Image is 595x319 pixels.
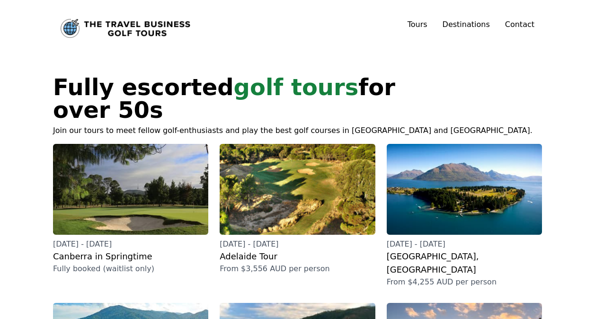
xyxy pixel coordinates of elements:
[53,263,208,275] p: Fully booked (waitlist only)
[53,125,542,136] p: Join our tours to meet fellow golf-enthusiasts and play the best golf courses in [GEOGRAPHIC_DATA...
[220,144,375,275] a: [DATE] - [DATE]Adelaide TourFrom $3,556 AUD per person
[408,20,427,29] a: Tours
[61,19,190,38] a: Link to home page
[387,239,542,250] p: [DATE] - [DATE]
[443,20,490,29] a: Destinations
[220,263,375,275] p: From $3,556 AUD per person
[53,76,477,121] h1: Fully escorted for over 50s
[53,144,208,275] a: [DATE] - [DATE]Canberra in SpringtimeFully booked (waitlist only)
[387,144,542,288] a: [DATE] - [DATE][GEOGRAPHIC_DATA], [GEOGRAPHIC_DATA]From $4,255 AUD per person
[387,250,542,276] h2: [GEOGRAPHIC_DATA], [GEOGRAPHIC_DATA]
[220,239,375,250] p: [DATE] - [DATE]
[505,19,534,30] a: Contact
[53,239,208,250] p: [DATE] - [DATE]
[220,250,375,263] h2: Adelaide Tour
[53,250,208,263] h2: Canberra in Springtime
[234,74,359,100] span: golf tours
[387,276,542,288] p: From $4,255 AUD per person
[61,19,190,38] img: The Travel Business Golf Tours logo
